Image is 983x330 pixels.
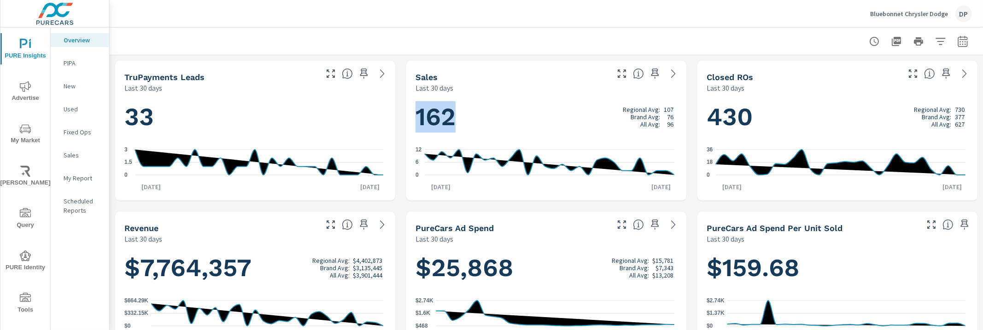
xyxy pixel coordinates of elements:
p: Regional Avg: [623,106,660,113]
p: Brand Avg: [320,264,350,272]
p: 627 [955,121,965,128]
p: Last 30 days [415,82,453,93]
text: $1.6K [415,310,430,317]
div: Fixed Ops [51,125,109,139]
h1: 162 [415,101,677,133]
text: $2.74K [415,297,433,304]
p: All Avg: [629,272,649,279]
text: 0 [124,172,128,178]
div: DP [955,6,972,22]
p: [DATE] [425,182,457,191]
h1: $159.68 [707,252,968,284]
span: Average cost of advertising per each vehicle sold at the dealer over the selected date range. The... [942,219,954,230]
p: All Avg: [640,121,660,128]
p: All Avg: [931,121,951,128]
text: $0 [124,323,131,329]
button: Apply Filters [931,32,950,51]
h1: 33 [124,101,386,133]
p: PIPA [64,58,102,68]
span: [PERSON_NAME] [3,166,47,188]
a: See more details in report [375,66,390,81]
a: See more details in report [957,66,972,81]
p: Regional Avg: [612,257,649,264]
text: 36 [707,146,713,153]
p: Overview [64,35,102,45]
p: Regional Avg: [914,106,951,113]
span: The number of truPayments leads. [342,68,353,79]
p: Brand Avg: [620,264,649,272]
p: Last 30 days [124,82,162,93]
span: Save this to your personalized report [957,217,972,232]
span: Tools [3,293,47,315]
p: $3,901,444 [353,272,382,279]
text: $2.74K [707,297,725,304]
p: 96 [667,121,673,128]
p: New [64,81,102,91]
p: [DATE] [135,182,167,191]
p: Sales [64,151,102,160]
text: 0 [415,172,419,178]
text: $0 [707,323,713,329]
div: Sales [51,148,109,162]
span: My Market [3,123,47,146]
p: 730 [955,106,965,113]
p: [DATE] [716,182,748,191]
text: 12 [415,146,422,153]
text: $332.15K [124,310,148,317]
div: Overview [51,33,109,47]
h5: Revenue [124,223,158,233]
span: Save this to your personalized report [357,217,371,232]
span: Advertise [3,81,47,104]
p: Last 30 days [124,233,162,244]
span: Total cost of media for all PureCars channels for the selected dealership group over the selected... [633,219,644,230]
text: $664.29K [124,297,148,304]
p: 377 [955,113,965,121]
p: Brand Avg: [922,113,951,121]
h5: truPayments Leads [124,72,205,82]
a: See more details in report [666,217,681,232]
p: Scheduled Reports [64,197,102,215]
p: Regional Avg: [312,257,350,264]
p: My Report [64,174,102,183]
div: Used [51,102,109,116]
text: 6 [415,159,419,166]
h5: PureCars Ad Spend [415,223,494,233]
p: All Avg: [330,272,350,279]
button: Select Date Range [954,32,972,51]
text: 0 [707,172,710,178]
h5: Sales [415,72,438,82]
p: Last 30 days [707,233,744,244]
p: 76 [667,113,673,121]
p: Fixed Ops [64,127,102,137]
button: "Export Report to PDF" [887,32,906,51]
span: Save this to your personalized report [939,66,954,81]
p: $4,402,873 [353,257,382,264]
div: My Report [51,171,109,185]
text: 18 [707,159,713,166]
span: Number of vehicles sold by the dealership over the selected date range. [Source: This data is sou... [633,68,644,79]
p: Brand Avg: [631,113,660,121]
span: Save this to your personalized report [357,66,371,81]
p: [DATE] [645,182,677,191]
p: $7,343 [655,264,673,272]
text: $1.37K [707,310,725,317]
span: Query [3,208,47,231]
text: $468 [415,323,428,329]
button: Make Fullscreen [614,66,629,81]
h5: Closed ROs [707,72,753,82]
span: PURE Insights [3,39,47,61]
h5: PureCars Ad Spend Per Unit Sold [707,223,843,233]
h1: $25,868 [415,252,677,284]
span: Save this to your personalized report [648,66,662,81]
button: Make Fullscreen [906,66,920,81]
button: Make Fullscreen [323,217,338,232]
div: Scheduled Reports [51,194,109,217]
div: New [51,79,109,93]
text: 1.5 [124,159,132,166]
span: Number of Repair Orders Closed by the selected dealership group over the selected time range. [So... [924,68,935,79]
p: Last 30 days [415,233,453,244]
p: [DATE] [354,182,386,191]
div: PIPA [51,56,109,70]
p: [DATE] [936,182,968,191]
span: PURE Identity [3,250,47,273]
